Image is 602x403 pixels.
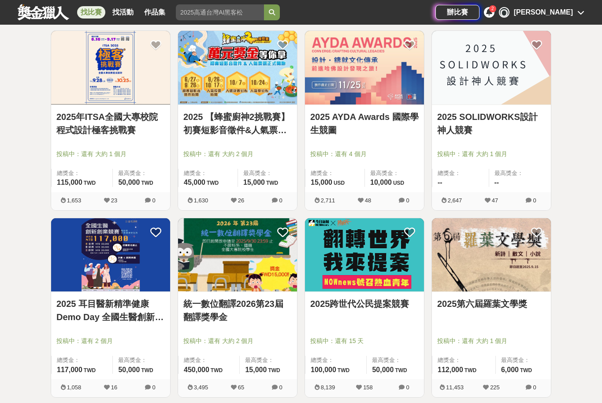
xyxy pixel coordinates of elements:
[238,197,244,204] span: 26
[501,366,519,373] span: 6,000
[437,336,546,346] span: 投稿中：還有 大約 1 個月
[370,179,392,186] span: 10,000
[446,384,464,391] span: 11,453
[67,384,82,391] span: 1,058
[178,31,297,104] img: Cover Image
[84,367,96,373] span: TWD
[501,356,546,365] span: 最高獎金：
[111,384,117,391] span: 16
[406,197,409,204] span: 0
[491,6,494,11] span: 2
[437,110,546,137] a: 2025 SOLIDWORKS設計神人競賽
[370,169,419,178] span: 最高獎金：
[432,31,551,104] img: Cover Image
[372,366,394,373] span: 50,000
[494,169,546,178] span: 最高獎金：
[514,7,573,18] div: [PERSON_NAME]
[490,384,500,391] span: 225
[118,179,140,186] span: 50,000
[194,197,208,204] span: 1,630
[194,384,208,391] span: 3,495
[406,384,409,391] span: 0
[183,110,292,137] a: 2025 【蜂蜜廚神2挑戰賽】初賽短影音徵件&人氣票選正式開跑！
[437,297,546,310] a: 2025第六屆羅葉文學獎
[245,356,292,365] span: 最高獎金：
[365,197,371,204] span: 48
[533,197,536,204] span: 0
[321,197,335,204] span: 2,711
[305,31,424,104] img: Cover Image
[57,356,107,365] span: 總獎金：
[311,169,359,178] span: 總獎金：
[183,149,292,159] span: 投稿中：還有 大約 2 個月
[118,356,165,365] span: 最高獎金：
[118,169,165,178] span: 最高獎金：
[310,110,419,137] a: 2025 AYDA Awards 國際學生競圖
[494,179,499,186] span: --
[310,297,419,310] a: 2025跨世代公民提案競賽
[56,336,165,346] span: 投稿中：還有 2 個月
[245,366,267,373] span: 15,000
[393,180,404,186] span: USD
[51,218,170,292] a: Cover Image
[141,180,153,186] span: TWD
[141,367,153,373] span: TWD
[184,366,209,373] span: 450,000
[435,5,479,20] a: 辦比賽
[321,384,335,391] span: 8,139
[184,356,234,365] span: 總獎金：
[243,169,292,178] span: 最高獎金：
[438,356,490,365] span: 總獎金：
[266,180,278,186] span: TWD
[56,149,165,159] span: 投稿中：還有 大約 1 個月
[279,197,282,204] span: 0
[152,197,155,204] span: 0
[57,366,82,373] span: 117,000
[465,367,476,373] span: TWD
[111,197,117,204] span: 23
[310,336,419,346] span: 投稿中：還有 15 天
[311,366,336,373] span: 100,000
[520,367,532,373] span: TWD
[141,6,169,19] a: 作品集
[176,4,264,20] input: 2025高通台灣AI黑客松
[438,366,463,373] span: 112,000
[178,218,297,292] img: Cover Image
[432,218,551,292] img: Cover Image
[533,384,536,391] span: 0
[499,7,509,18] div: O
[152,384,155,391] span: 0
[492,197,498,204] span: 47
[56,110,165,137] a: 2025年ITSA全國大專校院程式設計極客挑戰賽
[305,218,424,292] img: Cover Image
[207,180,219,186] span: TWD
[395,367,407,373] span: TWD
[311,179,332,186] span: 15,000
[183,297,292,324] a: 統一數位翻譯2026第23屆翻譯獎學金
[51,31,170,104] img: Cover Image
[305,31,424,105] a: Cover Image
[372,356,419,365] span: 最高獎金：
[51,31,170,105] a: Cover Image
[118,366,140,373] span: 50,000
[311,356,361,365] span: 總獎金：
[437,149,546,159] span: 投稿中：還有 大約 1 個月
[211,367,223,373] span: TWD
[448,197,462,204] span: 2,647
[57,179,82,186] span: 115,000
[109,6,137,19] a: 找活動
[56,297,165,324] a: 2025 耳目醫新精準健康 Demo Day 全國生醫創新創業競賽
[279,384,282,391] span: 0
[238,384,244,391] span: 65
[310,149,419,159] span: 投稿中：還有 4 個月
[363,384,373,391] span: 158
[183,336,292,346] span: 投稿中：還有 大約 2 個月
[84,180,96,186] span: TWD
[438,179,442,186] span: --
[77,6,105,19] a: 找比賽
[268,367,280,373] span: TWD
